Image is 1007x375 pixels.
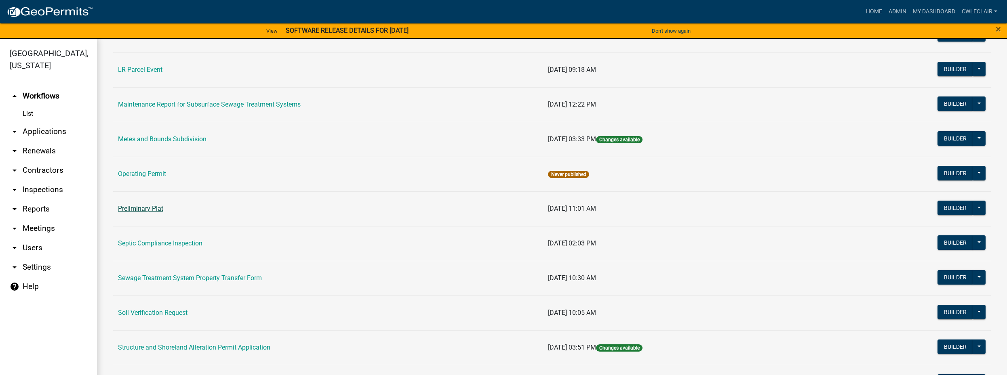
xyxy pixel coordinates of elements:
span: [DATE] 03:51 PM [548,344,596,351]
i: arrow_drop_down [10,146,19,156]
span: [DATE] 02:03 PM [548,239,596,247]
a: Metes and Bounds Subdivision [118,135,206,143]
a: My Dashboard [910,4,959,19]
a: Sewage Treatment System Property Transfer Form [118,274,262,282]
i: arrow_drop_down [10,185,19,195]
a: Admin [885,4,910,19]
button: Builder [937,166,973,180]
a: Home [863,4,885,19]
span: Changes available [596,344,642,352]
a: Septic Compliance Inspection [118,239,202,247]
i: arrow_drop_down [10,204,19,214]
span: [DATE] 10:05 AM [548,309,596,316]
button: Builder [937,305,973,319]
span: [DATE] 09:18 AM [548,66,596,73]
button: Builder [937,62,973,76]
a: cwleclair [959,4,1001,19]
button: Builder [937,131,973,146]
i: arrow_drop_down [10,166,19,175]
button: Don't show again [649,24,694,38]
button: Builder [937,96,973,111]
a: Structure and Shoreland Alteration Permit Application [118,344,270,351]
span: [DATE] 12:22 PM [548,101,596,108]
span: Changes available [596,136,642,143]
button: Builder [937,270,973,285]
button: Close [996,24,1001,34]
i: arrow_drop_up [10,91,19,101]
span: × [996,23,1001,35]
a: Operating Permit [118,170,166,178]
span: Never published [548,171,589,178]
a: LR Parcel Event [118,66,162,73]
span: [DATE] 11:01 AM [548,205,596,212]
i: arrow_drop_down [10,243,19,253]
i: arrow_drop_down [10,127,19,136]
a: Maintenance Report for Subsurface Sewage Treatment Systems [118,101,301,108]
i: help [10,282,19,291]
button: Builder [937,27,973,42]
button: Builder [937,339,973,354]
i: arrow_drop_down [10,224,19,233]
a: View [263,24,281,38]
span: [DATE] 03:33 PM [548,135,596,143]
i: arrow_drop_down [10,262,19,272]
button: Builder [937,235,973,250]
span: [DATE] 10:30 AM [548,274,596,282]
a: Preliminary Plat [118,205,163,212]
strong: SOFTWARE RELEASE DETAILS FOR [DATE] [286,27,409,34]
button: Builder [937,201,973,215]
a: Soil Verification Request [118,309,187,316]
